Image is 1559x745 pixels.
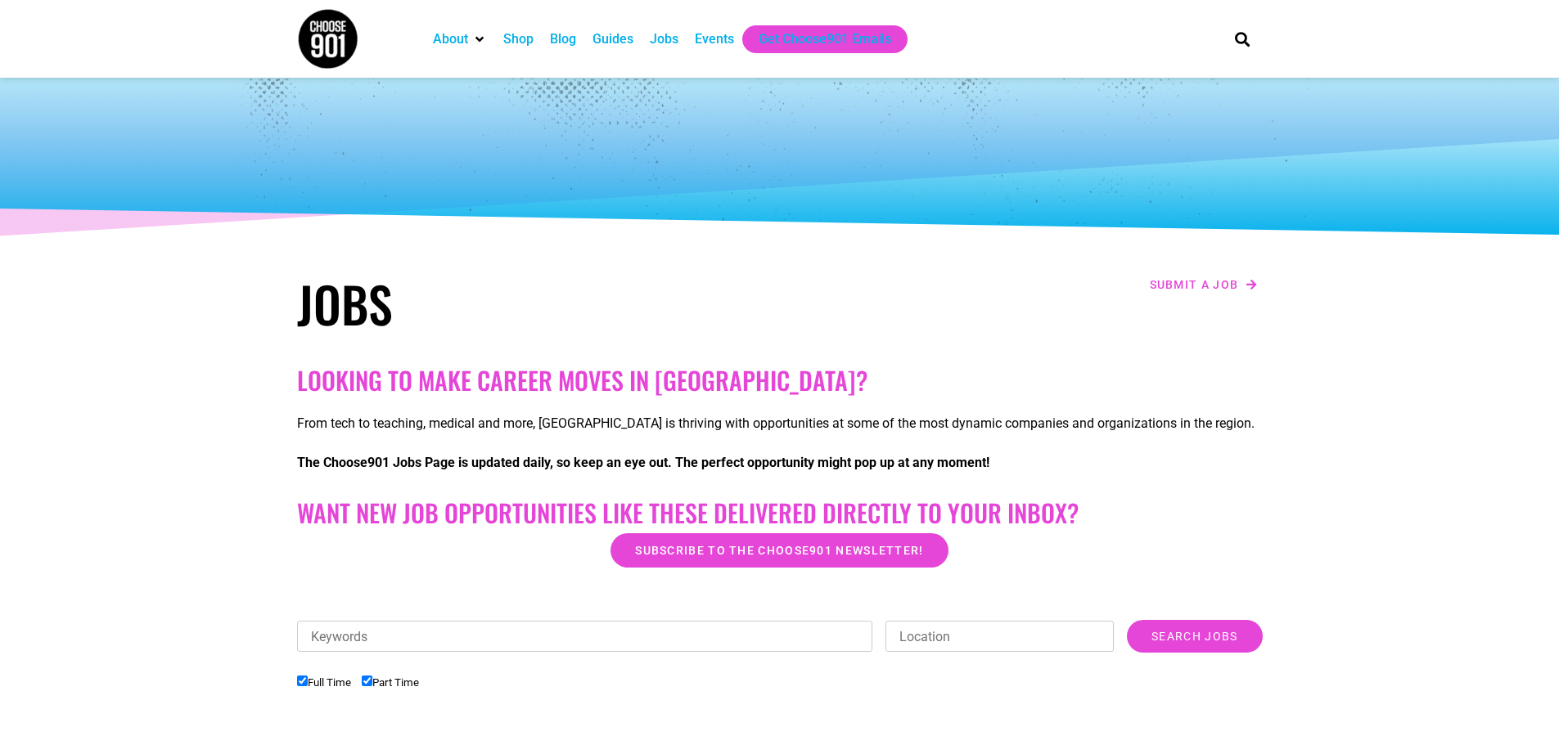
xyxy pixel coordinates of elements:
[362,675,372,686] input: Part Time
[1228,25,1255,52] div: Search
[297,498,1263,527] h2: Want New Job Opportunities like these Delivered Directly to your Inbox?
[425,25,495,53] div: About
[1127,620,1262,653] input: Search Jobs
[297,675,308,686] input: Full Time
[297,274,772,333] h1: Jobs
[885,621,1114,652] input: Location
[297,414,1263,433] p: From tech to teaching, medical and more, [GEOGRAPHIC_DATA] is thriving with opportunities at some...
[297,366,1263,395] h2: Looking to make career moves in [GEOGRAPHIC_DATA]?
[425,25,1207,53] nav: Main nav
[297,621,873,652] input: Keywords
[759,29,891,49] a: Get Choose901 Emails
[695,29,734,49] a: Events
[433,29,468,49] a: About
[611,533,948,568] a: Subscribe to the Choose901 newsletter!
[650,29,678,49] a: Jobs
[635,545,923,556] span: Subscribe to the Choose901 newsletter!
[503,29,534,49] a: Shop
[593,29,633,49] a: Guides
[1150,279,1239,290] span: Submit a job
[550,29,576,49] a: Blog
[1145,274,1263,295] a: Submit a job
[297,676,351,689] label: Full Time
[297,455,989,470] strong: The Choose901 Jobs Page is updated daily, so keep an eye out. The perfect opportunity might pop u...
[362,676,419,689] label: Part Time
